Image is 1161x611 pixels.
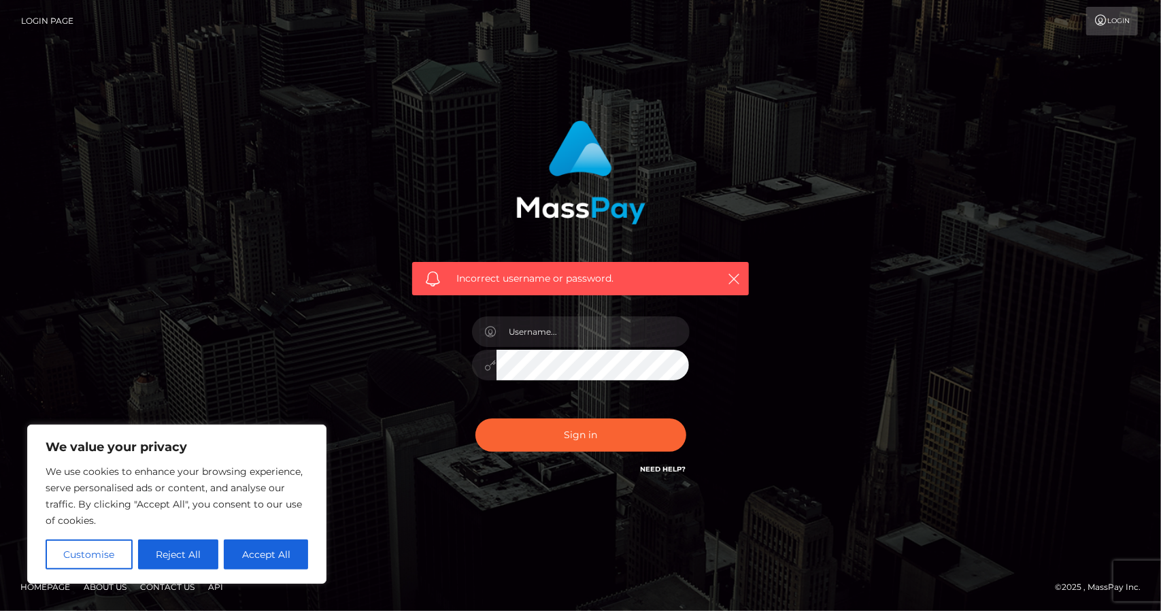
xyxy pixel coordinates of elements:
button: Accept All [224,540,308,569]
span: Incorrect username or password. [456,271,705,286]
a: Contact Us [135,576,200,597]
a: API [203,576,229,597]
div: We value your privacy [27,425,326,584]
a: About Us [78,576,132,597]
button: Reject All [138,540,219,569]
div: © 2025 , MassPay Inc. [1055,580,1151,595]
input: Username... [497,316,690,347]
a: Login [1086,7,1138,35]
a: Login Page [21,7,73,35]
button: Customise [46,540,133,569]
a: Homepage [15,576,75,597]
a: Need Help? [641,465,686,474]
button: Sign in [475,418,686,452]
img: MassPay Login [516,120,645,225]
p: We use cookies to enhance your browsing experience, serve personalised ads or content, and analys... [46,463,308,529]
p: We value your privacy [46,439,308,455]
